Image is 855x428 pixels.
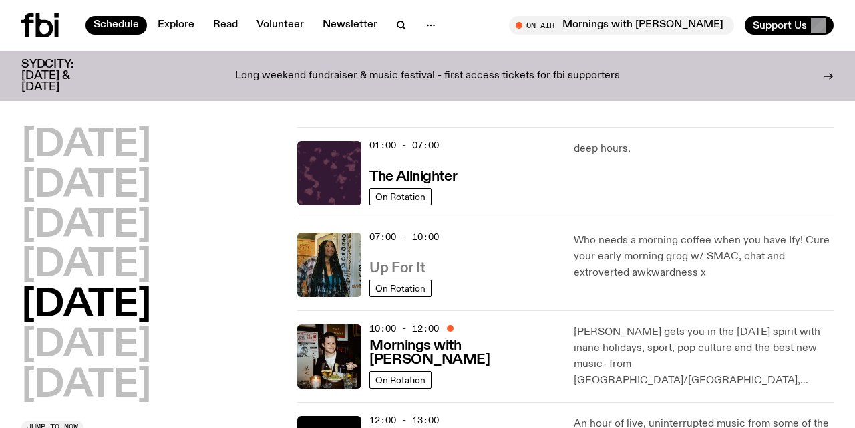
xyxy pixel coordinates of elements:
[21,207,151,245] button: [DATE]
[21,167,151,205] button: [DATE]
[205,16,246,35] a: Read
[753,19,807,31] span: Support Us
[369,188,432,205] a: On Rotation
[369,336,557,367] a: Mornings with [PERSON_NAME]
[375,191,425,201] span: On Rotation
[369,322,439,335] span: 10:00 - 12:00
[369,414,439,427] span: 12:00 - 13:00
[745,16,834,35] button: Support Us
[375,374,425,385] span: On Rotation
[574,324,834,389] p: [PERSON_NAME] gets you in the [DATE] spirit with inane holidays, sport, pop culture and the best ...
[369,261,425,276] h3: Up For It
[85,16,147,35] a: Schedule
[369,167,457,184] a: The Allnighter
[509,16,734,35] button: On AirMornings with [PERSON_NAME]
[369,371,432,389] a: On Rotation
[21,287,151,324] button: [DATE]
[375,283,425,293] span: On Rotation
[150,16,202,35] a: Explore
[248,16,312,35] a: Volunteer
[369,139,439,152] span: 01:00 - 07:00
[369,170,457,184] h3: The Allnighter
[369,280,432,297] a: On Rotation
[21,367,151,405] button: [DATE]
[369,231,439,243] span: 07:00 - 10:00
[297,233,361,297] img: Ify - a Brown Skin girl with black braided twists, looking up to the side with her tongue stickin...
[21,327,151,364] button: [DATE]
[21,59,107,93] h3: SYDCITY: [DATE] & [DATE]
[369,259,425,276] a: Up For It
[315,16,385,35] a: Newsletter
[574,233,834,281] p: Who needs a morning coffee when you have Ify! Cure your early morning grog w/ SMAC, chat and extr...
[574,141,834,157] p: deep hours.
[21,127,151,165] button: [DATE]
[297,324,361,389] img: Sam blankly stares at the camera, brightly lit by a camera flash wearing a hat collared shirt and...
[369,339,557,367] h3: Mornings with [PERSON_NAME]
[21,247,151,284] button: [DATE]
[235,70,620,82] p: Long weekend fundraiser & music festival - first access tickets for fbi supporters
